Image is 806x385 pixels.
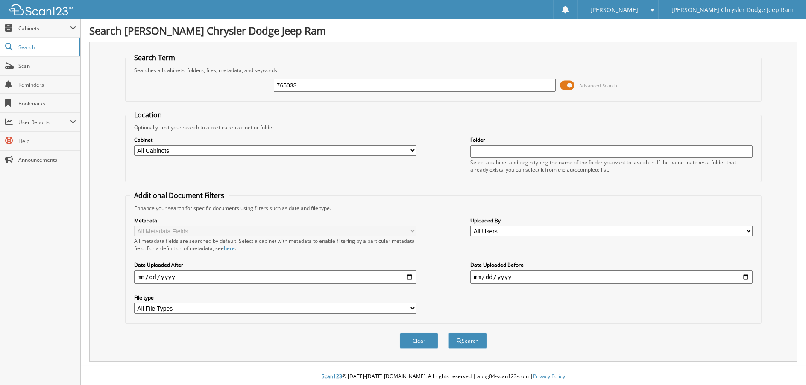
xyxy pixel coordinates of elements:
[18,81,76,88] span: Reminders
[18,25,70,32] span: Cabinets
[470,159,753,173] div: Select a cabinet and begin typing the name of the folder you want to search in. If the name match...
[763,344,806,385] iframe: Chat Widget
[470,136,753,143] label: Folder
[18,156,76,163] span: Announcements
[579,82,617,89] span: Advanced Search
[448,333,487,349] button: Search
[134,136,416,143] label: Cabinet
[470,270,753,284] input: end
[134,217,416,224] label: Metadata
[134,270,416,284] input: start
[224,245,235,252] a: here
[18,62,76,70] span: Scan
[9,4,73,15] img: scan123-logo-white.svg
[322,373,342,380] span: Scan123
[130,110,166,120] legend: Location
[130,53,179,62] legend: Search Term
[134,294,416,301] label: File type
[130,124,757,131] div: Optionally limit your search to a particular cabinet or folder
[18,119,70,126] span: User Reports
[134,237,416,252] div: All metadata fields are searched by default. Select a cabinet with metadata to enable filtering b...
[134,261,416,268] label: Date Uploaded After
[18,137,76,145] span: Help
[130,204,757,212] div: Enhance your search for specific documents using filters such as date and file type.
[671,7,794,12] span: [PERSON_NAME] Chrysler Dodge Jeep Ram
[590,7,638,12] span: [PERSON_NAME]
[89,23,797,38] h1: Search [PERSON_NAME] Chrysler Dodge Jeep Ram
[130,191,229,200] legend: Additional Document Filters
[18,44,75,51] span: Search
[400,333,438,349] button: Clear
[470,261,753,268] label: Date Uploaded Before
[18,100,76,107] span: Bookmarks
[470,217,753,224] label: Uploaded By
[130,67,757,74] div: Searches all cabinets, folders, files, metadata, and keywords
[533,373,565,380] a: Privacy Policy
